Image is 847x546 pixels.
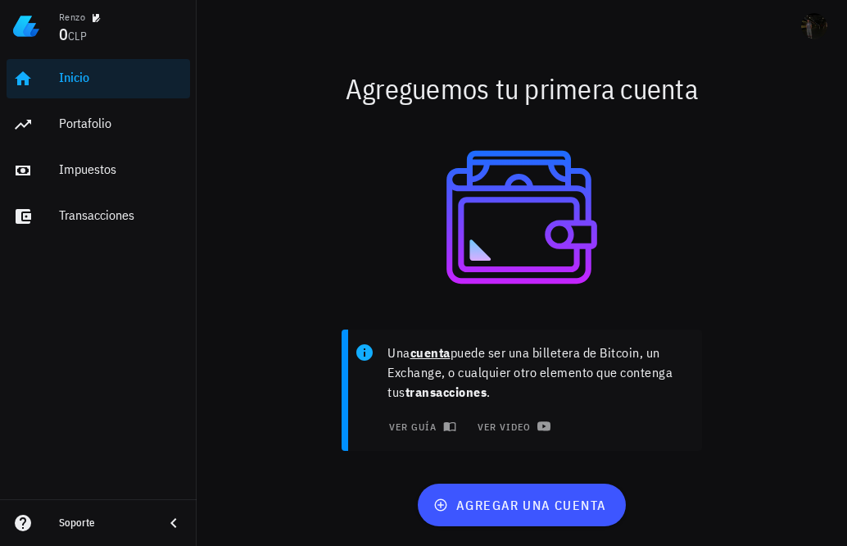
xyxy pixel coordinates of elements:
b: cuenta [410,344,451,361]
div: Agreguemos tu primera cuenta [197,62,847,115]
div: Portafolio [59,116,183,131]
span: agregar una cuenta [437,497,606,513]
button: agregar una cuenta [418,484,625,526]
div: Transacciones [59,207,183,223]
button: ver guía [378,415,464,438]
a: ver video [466,415,558,438]
div: Soporte [59,516,151,530]
b: transacciones [405,384,487,400]
span: CLP [68,29,87,43]
div: Renzo [59,11,85,24]
span: ver video [476,420,547,433]
a: Impuestos [7,151,190,190]
a: Portafolio [7,105,190,144]
div: Impuestos [59,162,183,177]
img: LedgiFi [13,13,39,39]
a: Inicio [7,59,190,98]
span: ver guía [387,420,453,433]
div: avatar [801,13,827,39]
a: Transacciones [7,197,190,236]
p: Una puede ser una billetera de Bitcoin, un Exchange, o cualquier otro elemento que contenga tus . [387,343,689,402]
div: Inicio [59,70,183,85]
span: 0 [59,23,68,45]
